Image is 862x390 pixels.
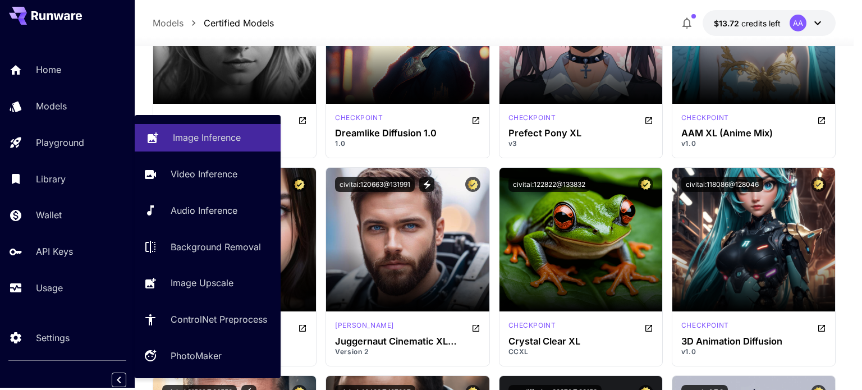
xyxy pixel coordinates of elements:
h3: Crystal Clear XL [508,336,653,347]
p: Image Upscale [171,276,233,290]
p: Background Removal [171,240,261,254]
span: $13.72 [714,19,741,28]
div: Collapse sidebar [120,370,135,390]
p: Playground [36,136,84,149]
button: Open in CivitAI [644,320,653,334]
p: Settings [36,331,70,345]
p: v3 [508,139,653,149]
button: Certified Model – Vetted for best performance and includes a commercial license. [638,177,653,192]
a: Background Removal [135,233,281,260]
button: Certified Model – Vetted for best performance and includes a commercial license. [465,177,480,192]
button: Open in CivitAI [471,320,480,334]
p: Wallet [36,208,62,222]
div: SDXL 1.0 [335,320,394,334]
button: Open in CivitAI [471,113,480,126]
p: Models [36,99,67,113]
a: Video Inference [135,160,281,188]
a: Audio Inference [135,197,281,224]
p: checkpoint [681,320,729,331]
button: Open in CivitAI [817,113,826,126]
p: Usage [36,281,63,295]
h3: Dreamlike Diffusion 1.0 [335,128,480,139]
p: v1.0 [681,139,826,149]
button: Open in CivitAI [298,113,307,126]
button: civitai:120663@131991 [335,177,415,192]
button: Collapse sidebar [112,373,126,387]
p: checkpoint [681,113,729,123]
p: Audio Inference [171,204,237,217]
a: Image Upscale [135,269,281,297]
p: CCXL [508,347,653,357]
nav: breadcrumb [153,16,274,30]
h3: 3D Animation Diffusion [681,336,826,347]
div: SDXL 1.0 [681,113,729,126]
p: [PERSON_NAME] [335,320,394,331]
button: Open in CivitAI [644,113,653,126]
p: Home [36,63,61,76]
h3: AAM XL (Anime Mix) [681,128,826,139]
button: civitai:122822@133832 [508,177,590,192]
a: ControlNet Preprocess [135,306,281,333]
span: credits left [741,19,781,28]
button: $13.72184 [703,10,836,36]
p: Models [153,16,184,30]
button: View trigger words [419,177,434,192]
div: SDXL 1.0 [508,320,556,334]
button: Open in CivitAI [817,320,826,334]
p: 1.0 [335,139,480,149]
div: SD 1.5 [681,320,729,334]
h3: Juggernaut Cinematic XL [PERSON_NAME] [335,336,480,347]
p: Video Inference [171,167,237,181]
p: checkpoint [335,113,383,123]
button: Certified Model – Vetted for best performance and includes a commercial license. [292,177,307,192]
p: checkpoint [162,113,210,123]
p: Certified Models [204,16,274,30]
div: $13.72184 [714,17,781,29]
a: Image Inference [135,124,281,152]
p: Image Inference [173,131,241,144]
div: Pony [508,113,556,126]
p: Library [36,172,66,186]
p: PhotoMaker [171,349,222,363]
button: Certified Model – Vetted for best performance and includes a commercial license. [811,177,826,192]
p: checkpoint [508,320,556,331]
button: civitai:118086@128046 [681,177,763,192]
div: SDXL 1.0 [162,113,210,126]
p: v1.0 [681,347,826,357]
p: checkpoint [508,113,556,123]
div: AA [790,15,806,31]
p: ControlNet Preprocess [171,313,267,326]
h3: Prefect Pony XL [508,128,653,139]
a: PhotoMaker [135,342,281,370]
p: API Keys [36,245,73,258]
p: Version 2 [335,347,480,357]
div: SD 1.5 [335,113,383,126]
button: Open in CivitAI [298,320,307,334]
div: Juggernaut Cinematic XL LoRA [335,336,480,347]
